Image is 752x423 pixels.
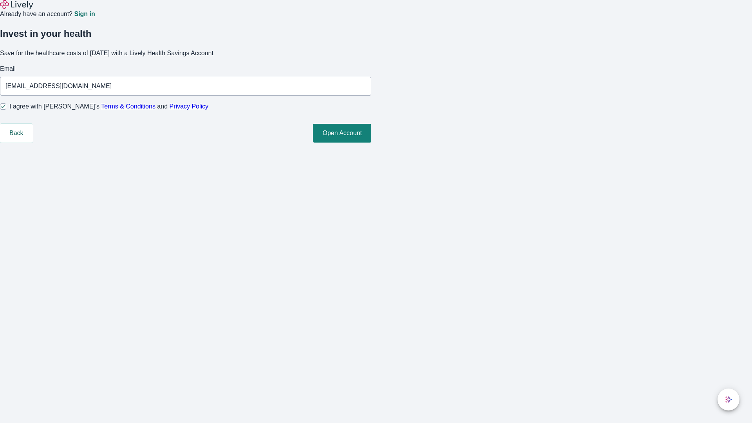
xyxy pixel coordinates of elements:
svg: Lively AI Assistant [725,396,732,403]
button: chat [718,389,739,410]
button: Open Account [313,124,371,143]
a: Privacy Policy [170,103,209,110]
a: Sign in [74,11,95,17]
span: I agree with [PERSON_NAME]’s and [9,102,208,111]
a: Terms & Conditions [101,103,155,110]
